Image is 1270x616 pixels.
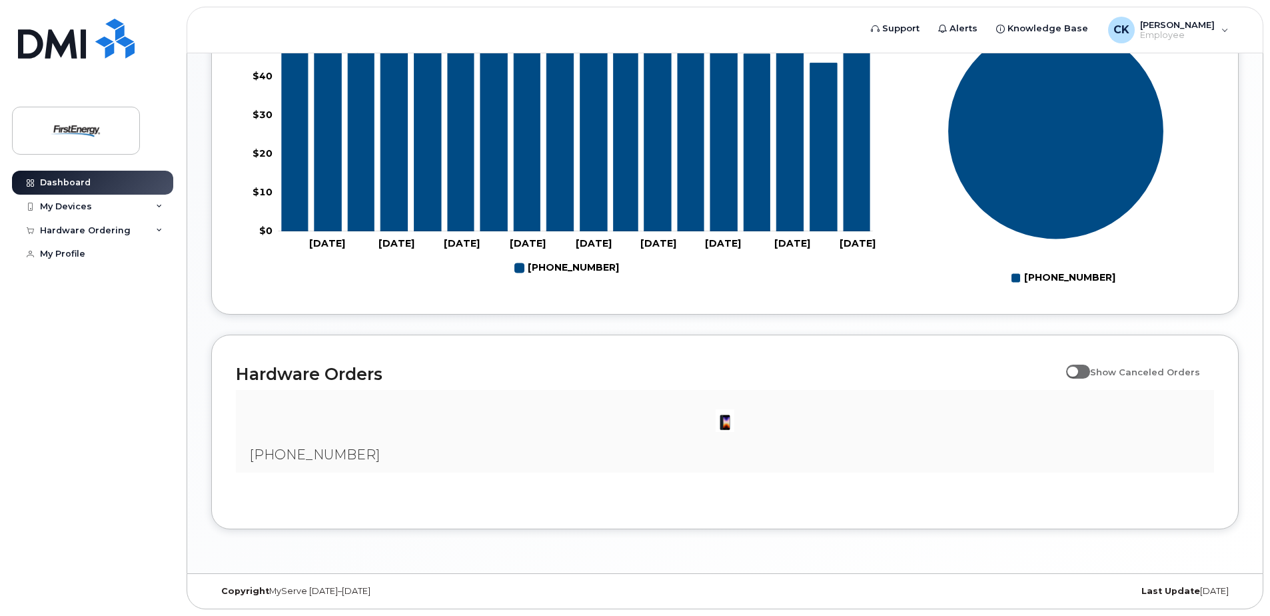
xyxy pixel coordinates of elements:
span: Show Canceled Orders [1090,367,1200,377]
tspan: [DATE] [309,238,345,250]
img: image20231002-3703462-1angbar.jpeg [712,407,738,434]
span: [PHONE_NUMBER] [249,447,380,463]
tspan: $40 [253,71,273,83]
tspan: [DATE] [576,238,612,250]
tspan: [DATE] [510,238,546,250]
div: Carey, Kenneth S [1099,17,1238,43]
g: 570-890-0757 [282,34,870,231]
div: MyServe [DATE]–[DATE] [211,586,554,597]
h2: Hardware Orders [236,364,1059,384]
a: Knowledge Base [987,15,1097,42]
span: [PERSON_NAME] [1140,19,1215,30]
tspan: [DATE] [640,238,676,250]
g: Chart [948,23,1164,289]
iframe: Messenger Launcher [1212,558,1260,606]
input: Show Canceled Orders [1066,359,1077,370]
tspan: [DATE] [378,238,414,250]
tspan: [DATE] [444,238,480,250]
tspan: $30 [253,109,273,121]
span: Support [882,22,920,35]
span: Alerts [950,22,977,35]
g: Legend [515,257,619,279]
g: 570-890-0757 [515,257,619,279]
span: CK [1113,22,1129,38]
tspan: [DATE] [705,238,741,250]
span: Knowledge Base [1007,22,1088,35]
div: [DATE] [896,586,1239,597]
strong: Last Update [1141,586,1200,596]
span: Employee [1140,30,1215,41]
strong: Copyright [221,586,269,596]
tspan: [DATE] [774,238,810,250]
tspan: $20 [253,148,273,160]
g: Legend [1011,267,1115,289]
a: Support [862,15,929,42]
tspan: $0 [259,225,273,237]
g: Series [948,23,1164,240]
a: Alerts [929,15,987,42]
tspan: $10 [253,187,273,199]
tspan: [DATE] [840,238,876,250]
